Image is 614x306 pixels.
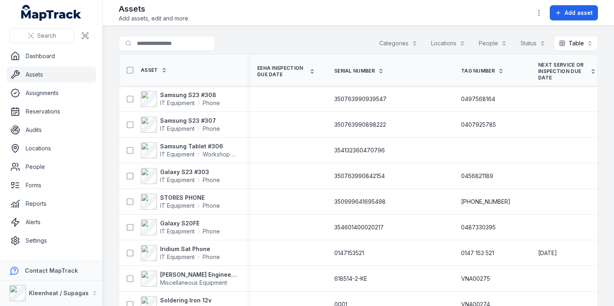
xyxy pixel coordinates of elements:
[160,91,220,99] strong: Samsung S23 #308
[203,99,220,107] span: Phone
[6,85,96,101] a: Assignments
[141,117,220,133] a: Samsung S23 #307IT EquipmentPhone
[6,122,96,138] a: Audits
[203,253,220,261] span: Phone
[141,142,238,158] a: Samsung Tablet #306IT EquipmentWorkshop Tablets
[461,68,504,74] a: Tag Number
[565,9,593,17] span: Add asset
[25,267,78,274] strong: Contact MapTrack
[334,223,384,231] span: 354601400020217
[6,233,96,249] a: Settings
[538,249,557,256] span: [DATE]
[474,36,512,51] button: People
[160,168,220,176] strong: Galaxy S23 #303
[461,198,510,206] span: [PHONE_NUMBER]
[160,219,220,227] strong: Galaxy S20FE
[334,68,384,74] a: Serial Number
[21,5,81,21] a: MapTrack
[461,95,495,103] span: 0497568164
[119,3,189,14] h2: Assets
[334,95,386,103] span: 350763990939547
[160,150,195,158] span: IT Equipment
[554,36,598,51] button: Table
[6,48,96,64] a: Dashboard
[141,67,167,73] a: Asset
[6,159,96,175] a: People
[160,176,195,184] span: IT Equipment
[461,275,490,283] span: VNA00275
[141,168,220,184] a: Galaxy S23 #303IT EquipmentPhone
[426,36,470,51] button: Locations
[203,202,220,210] span: Phone
[6,196,96,212] a: Reports
[141,67,158,73] span: Asset
[160,194,220,202] strong: STORES PHONE
[160,99,195,107] span: IT Equipment
[515,36,551,51] button: Status
[550,5,598,20] button: Add asset
[203,150,238,158] span: Workshop Tablets
[29,290,89,296] strong: Kleenheat / Supagas
[6,177,96,193] a: Forms
[160,125,195,133] span: IT Equipment
[160,279,227,286] span: Miscellaneous Equipment
[141,271,238,287] a: [PERSON_NAME] Engineering Valve 1" NPTMiscellaneous Equipment
[160,227,195,235] span: IT Equipment
[10,28,74,43] button: Search
[160,117,220,125] strong: Samsung S23 #307
[334,146,385,154] span: 354132360470796
[257,65,306,78] span: EEHA Inspection Due Date
[37,32,56,40] span: Search
[141,194,220,210] a: STORES PHONEIT EquipmentPhone
[119,14,189,22] span: Add assets, edit and more.
[160,142,238,150] strong: Samsung Tablet #306
[141,91,220,107] a: Samsung S23 #308IT EquipmentPhone
[334,275,367,283] span: 618514-2-KE
[461,223,496,231] span: 0487330395
[6,103,96,120] a: Reservations
[334,68,375,74] span: Serial Number
[374,36,423,51] button: Categories
[6,214,96,230] a: Alerts
[257,65,315,78] a: EEHA Inspection Due Date
[334,249,364,257] span: 0147153521
[160,271,238,279] strong: [PERSON_NAME] Engineering Valve 1" NPT
[6,140,96,156] a: Locations
[334,121,386,129] span: 350763990898222
[160,245,220,253] strong: Iridium Sat Phone
[203,227,220,235] span: Phone
[203,125,220,133] span: Phone
[538,62,587,81] span: Next Service or Inspection Due Date
[160,296,211,304] strong: Soldering Iron 12v
[461,249,494,257] span: 0147 153 521
[461,172,493,180] span: 0456821189
[141,245,220,261] a: Iridium Sat PhoneIT EquipmentPhone
[160,202,195,210] span: IT Equipment
[461,121,496,129] span: 0407925785
[141,219,220,235] a: Galaxy S20FEIT EquipmentPhone
[461,68,495,74] span: Tag Number
[538,249,557,257] time: 01/09/2025, 12:00:00 am
[203,176,220,184] span: Phone
[334,198,386,206] span: 350999641695498
[334,172,385,180] span: 350763990842154
[160,253,195,261] span: IT Equipment
[538,62,596,81] a: Next Service or Inspection Due Date
[6,67,96,83] a: Assets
